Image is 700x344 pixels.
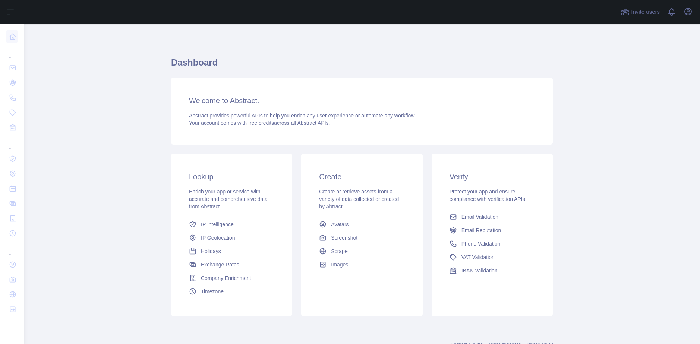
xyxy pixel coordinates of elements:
span: Invite users [631,8,660,16]
a: IBAN Validation [447,264,538,277]
span: Avatars [331,221,349,228]
span: Abstract provides powerful APIs to help you enrich any user experience or automate any workflow. [189,113,416,119]
span: Email Validation [461,213,498,221]
a: Timezone [186,285,277,298]
span: IP Geolocation [201,234,235,242]
span: Create or retrieve assets from a variety of data collected or created by Abtract [319,189,399,209]
a: Scrape [316,244,407,258]
span: Timezone [201,288,224,295]
span: Images [331,261,348,268]
a: Phone Validation [447,237,538,250]
a: Screenshot [316,231,407,244]
h3: Verify [450,171,535,182]
a: Email Reputation [447,224,538,237]
span: VAT Validation [461,253,495,261]
a: VAT Validation [447,250,538,264]
a: Avatars [316,218,407,231]
div: ... [6,45,18,60]
span: Your account comes with across all Abstract APIs. [189,120,330,126]
span: free credits [248,120,274,126]
h3: Create [319,171,404,182]
span: Email Reputation [461,227,501,234]
span: Enrich your app or service with accurate and comprehensive data from Abstract [189,189,268,209]
span: Phone Validation [461,240,501,247]
a: Company Enrichment [186,271,277,285]
h1: Dashboard [171,57,553,75]
span: Company Enrichment [201,274,251,282]
span: IBAN Validation [461,267,498,274]
span: Exchange Rates [201,261,239,268]
div: ... [6,136,18,151]
a: IP Intelligence [186,218,277,231]
h3: Lookup [189,171,274,182]
a: Exchange Rates [186,258,277,271]
span: Scrape [331,247,347,255]
div: ... [6,242,18,256]
h3: Welcome to Abstract. [189,95,535,106]
a: Email Validation [447,210,538,224]
a: IP Geolocation [186,231,277,244]
a: Images [316,258,407,271]
span: Holidays [201,247,221,255]
a: Holidays [186,244,277,258]
span: IP Intelligence [201,221,234,228]
button: Invite users [619,6,661,18]
span: Screenshot [331,234,357,242]
span: Protect your app and ensure compliance with verification APIs [450,189,525,202]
